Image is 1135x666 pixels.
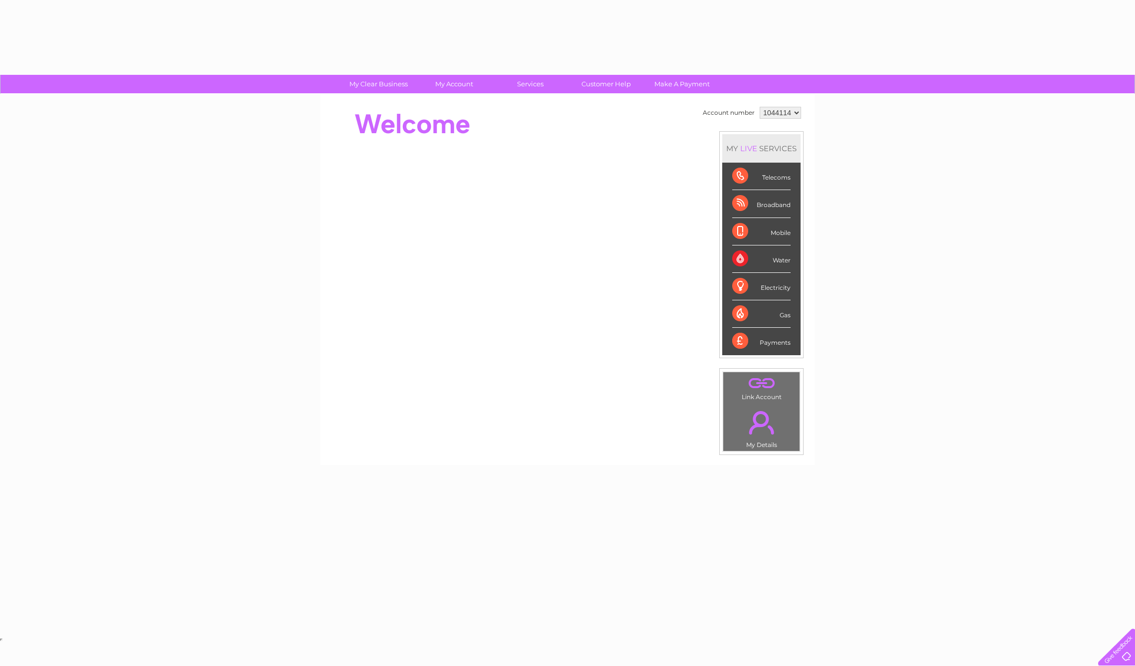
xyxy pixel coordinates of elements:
a: My Account [413,75,496,93]
td: Account number [700,104,757,121]
div: Payments [732,328,791,355]
div: LIVE [738,144,759,153]
a: Make A Payment [641,75,723,93]
div: Water [732,245,791,273]
div: Electricity [732,273,791,300]
a: . [726,405,797,440]
td: My Details [723,403,800,451]
td: Link Account [723,372,800,403]
div: Broadband [732,190,791,218]
a: Services [489,75,571,93]
div: Gas [732,300,791,328]
a: . [726,375,797,392]
a: Customer Help [565,75,647,93]
div: MY SERVICES [722,134,801,163]
div: Mobile [732,218,791,245]
a: My Clear Business [337,75,420,93]
div: Telecoms [732,163,791,190]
